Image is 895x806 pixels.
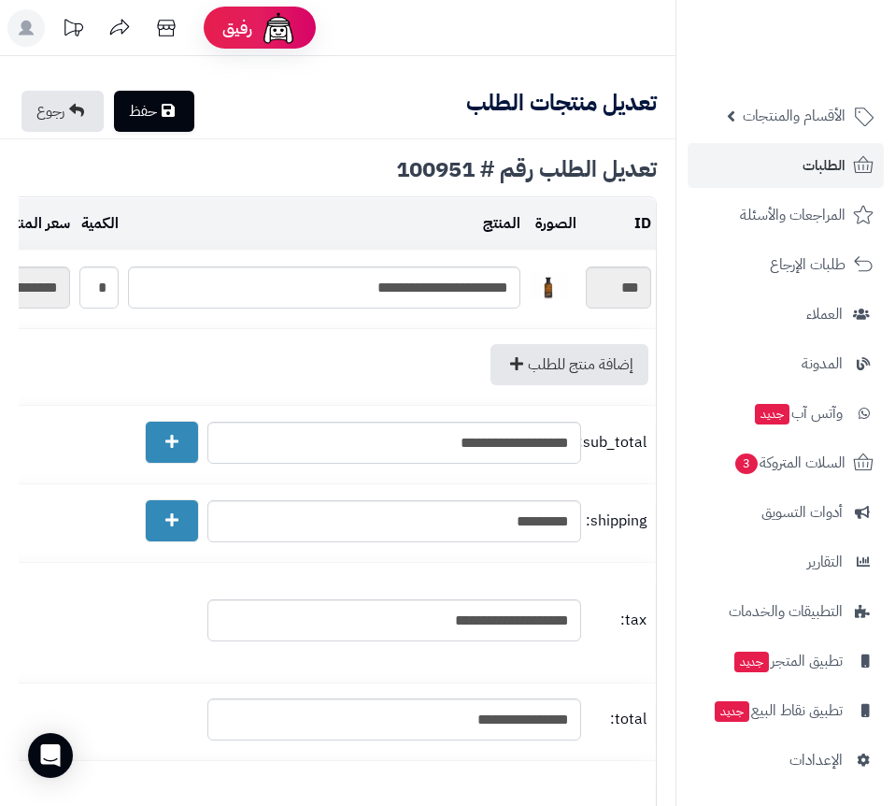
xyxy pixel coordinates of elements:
[732,648,843,674] span: تطبيق المتجر
[490,344,648,385] a: إضافة منتج للطلب
[586,610,646,631] span: tax:
[755,404,789,425] span: جديد
[688,639,884,684] a: تطبيق المتجرجديد
[802,351,843,377] span: المدونة
[789,747,843,773] span: الإعدادات
[688,143,884,188] a: الطلبات
[806,301,843,327] span: العملاء
[530,268,567,306] img: 1656226701-DSC_1397-24-f-40x40.jpg
[123,198,525,250] td: المنتج
[688,193,884,237] a: المراجعات والأسئلة
[807,549,843,575] span: التقارير
[19,158,657,180] div: تعديل الطلب رقم # 100951
[770,252,845,278] span: طلبات الإرجاع
[715,701,749,722] span: جديد
[688,738,884,783] a: الإعدادات
[688,490,884,535] a: أدوات التسويق
[729,598,843,625] span: التطبيقات والخدمات
[525,198,581,250] td: الصورة
[586,511,646,532] span: shipping:
[713,698,843,724] span: تطبيق نقاط البيع
[586,432,646,453] span: sub_total:
[761,499,843,525] span: أدوات التسويق
[803,152,845,179] span: الطلبات
[581,198,656,250] td: ID
[50,9,96,51] a: تحديثات المنصة
[114,91,194,132] a: حفظ
[753,400,843,426] span: وآتس آب
[688,341,884,386] a: المدونة
[688,391,884,436] a: وآتس آبجديد
[260,9,297,47] img: ai-face.png
[688,589,884,634] a: التطبيقات والخدمات
[740,202,845,228] span: المراجعات والأسئلة
[586,709,646,730] span: total:
[21,91,104,132] a: رجوع
[28,733,73,778] div: Open Intercom Messenger
[768,14,877,53] img: logo-2.png
[75,198,123,250] td: الكمية
[688,292,884,337] a: العملاء
[688,688,884,733] a: تطبيق نقاط البيعجديد
[734,453,759,475] span: 3
[222,17,252,39] span: رفيق
[743,103,845,129] span: الأقسام والمنتجات
[734,652,769,672] span: جديد
[688,440,884,485] a: السلات المتروكة3
[466,86,657,120] b: تعديل منتجات الطلب
[688,242,884,287] a: طلبات الإرجاع
[733,450,845,476] span: السلات المتروكة
[688,540,884,584] a: التقارير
